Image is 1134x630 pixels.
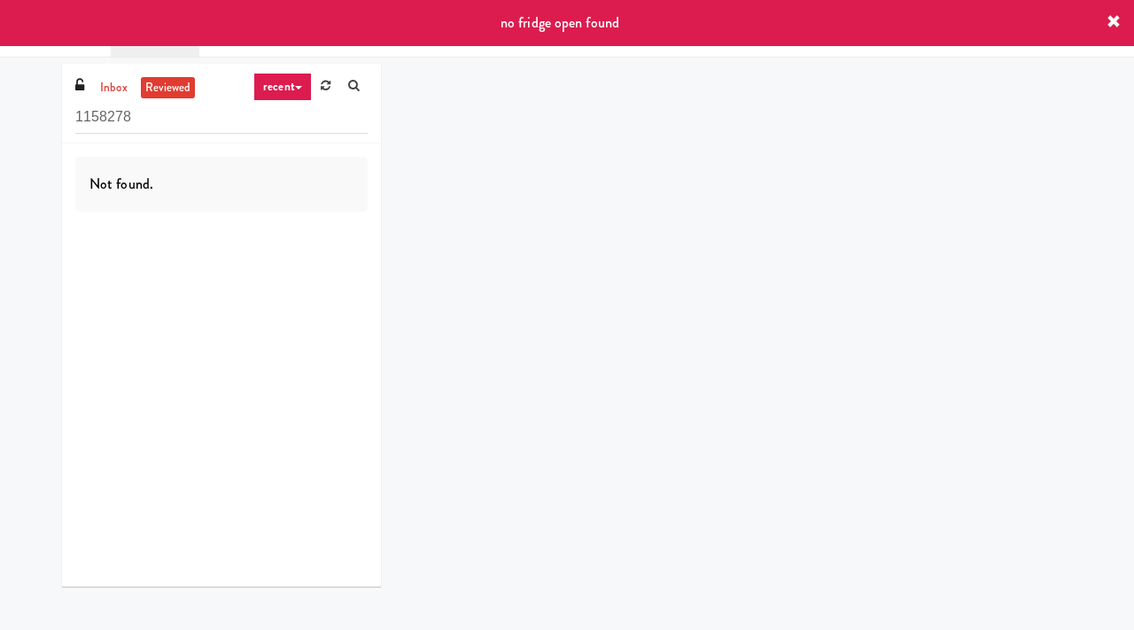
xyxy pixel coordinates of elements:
[501,12,619,33] span: no fridge open found
[253,73,312,101] a: recent
[96,77,132,99] a: inbox
[89,174,153,194] span: Not found.
[141,77,196,99] a: reviewed
[75,101,368,134] input: Search vision orders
